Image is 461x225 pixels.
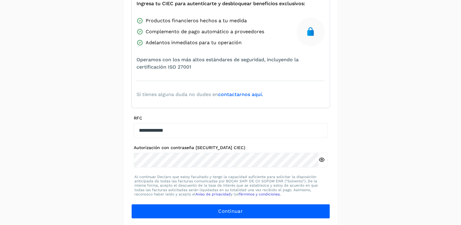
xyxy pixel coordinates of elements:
[137,56,325,71] span: Operamos con los más altos estándares de seguridad, incluyendo la certificación ISO 27001
[131,204,330,219] button: Continuar
[218,208,243,215] span: Continuar
[196,192,231,196] a: Aviso de privacidad
[137,91,263,98] span: Si tienes alguna duda no dudes en
[146,17,247,24] span: Productos financieros hechos a tu medida
[134,116,328,121] label: RFC
[134,145,328,150] label: Autorización con contraseña [SECURITY_DATA] CIEC)
[239,192,281,196] a: Términos y condiciones.
[306,27,315,37] img: secure
[134,175,327,197] p: Al continuar Declaro que estoy facultado y tengo la capacidad suficiente para solicitar la dispos...
[146,39,242,46] span: Adelantos inmediatos para tu operación
[218,91,263,97] a: contactarnos aquí.
[146,28,264,35] span: Complemento de pago automático a proveedores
